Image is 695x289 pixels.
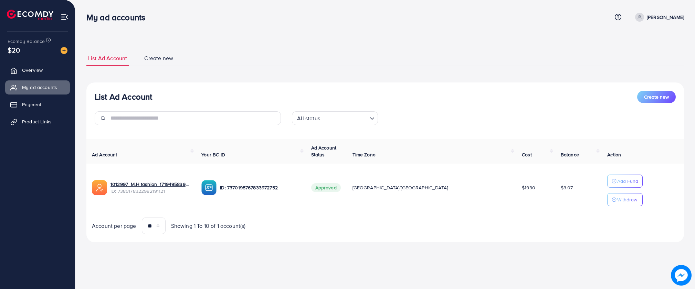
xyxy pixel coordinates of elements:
[201,180,217,195] img: ic-ba-acc.ded83a64.svg
[92,222,136,230] span: Account per page
[292,111,378,125] div: Search for option
[296,113,322,123] span: All status
[201,151,225,158] span: Your BC ID
[5,115,70,129] a: Product Links
[110,188,190,194] span: ID: 7385178322982191121
[644,93,669,100] span: Create new
[61,47,67,54] img: image
[322,112,367,123] input: Search for option
[110,181,190,188] a: 1012997_M.H fashion_1719495839504
[311,144,337,158] span: Ad Account Status
[311,183,341,192] span: Approved
[607,151,621,158] span: Action
[522,184,535,191] span: $1930
[92,180,107,195] img: ic-ads-acc.e4c84228.svg
[110,181,190,195] div: <span class='underline'>1012997_M.H fashion_1719495839504</span></br>7385178322982191121
[7,10,53,20] img: logo
[8,45,20,55] span: $20
[22,118,52,125] span: Product Links
[671,265,692,286] img: image
[22,101,41,108] span: Payment
[647,13,684,21] p: [PERSON_NAME]
[617,177,638,185] p: Add Fund
[171,222,246,230] span: Showing 1 To 10 of 1 account(s)
[561,184,573,191] span: $3.07
[22,67,43,74] span: Overview
[607,193,643,206] button: Withdraw
[522,151,532,158] span: Cost
[352,184,448,191] span: [GEOGRAPHIC_DATA]/[GEOGRAPHIC_DATA]
[607,175,643,188] button: Add Fund
[61,13,69,21] img: menu
[5,63,70,77] a: Overview
[220,184,300,192] p: ID: 7370198767833972752
[5,80,70,94] a: My ad accounts
[617,196,637,204] p: Withdraw
[561,151,579,158] span: Balance
[8,38,45,45] span: Ecomdy Balance
[352,151,376,158] span: Time Zone
[86,12,151,22] h3: My ad accounts
[144,54,173,62] span: Create new
[92,151,117,158] span: Ad Account
[637,91,676,103] button: Create new
[632,13,684,22] a: [PERSON_NAME]
[5,98,70,111] a: Payment
[22,84,57,91] span: My ad accounts
[95,92,152,102] h3: List Ad Account
[88,54,127,62] span: List Ad Account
